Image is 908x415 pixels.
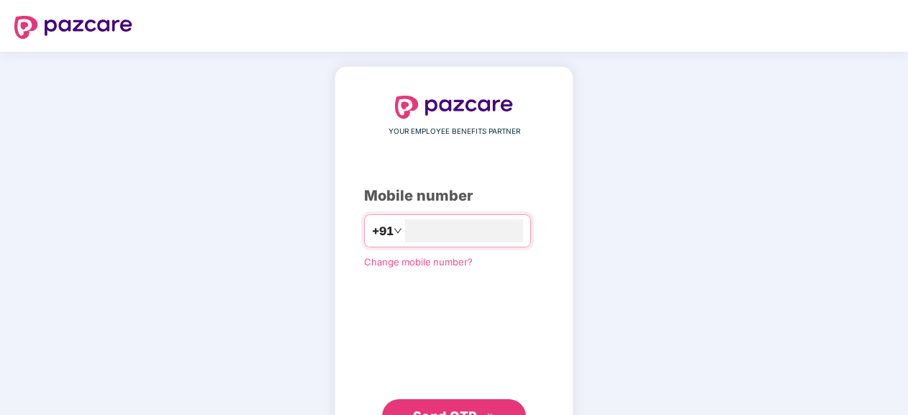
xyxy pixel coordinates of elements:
div: Mobile number [364,185,544,207]
a: Change mobile number? [364,256,473,268]
span: +91 [372,222,394,240]
span: YOUR EMPLOYEE BENEFITS PARTNER [389,126,520,137]
img: logo [395,96,513,119]
img: logo [14,16,132,39]
span: down [394,227,402,235]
